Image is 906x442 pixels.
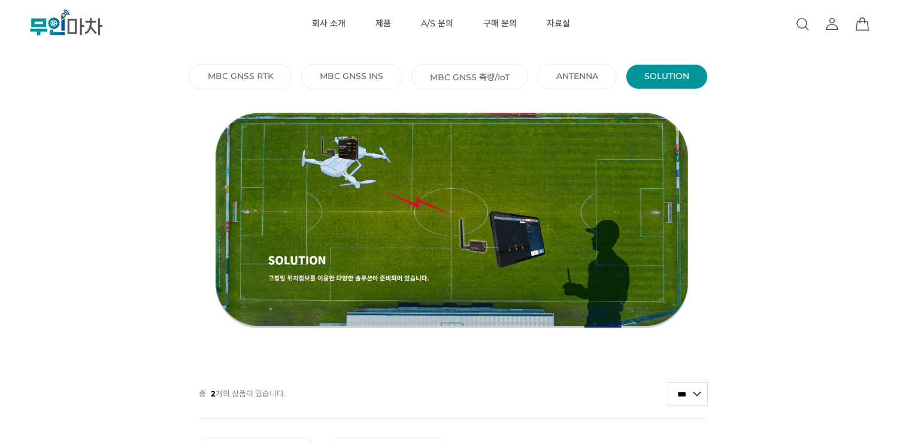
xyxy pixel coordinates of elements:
a: MBC GNSS INS [320,71,383,81]
a: SOLUTION [644,71,689,81]
a: MBC GNSS RTK [208,71,274,81]
img: thumbnail_Solution.png [204,111,702,328]
a: MBC GNSS 측량/IoT [430,71,510,83]
a: ANTENNA [556,71,598,81]
p: 총 개의 상품이 있습니다. [199,382,286,405]
strong: 2 [211,389,216,398]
